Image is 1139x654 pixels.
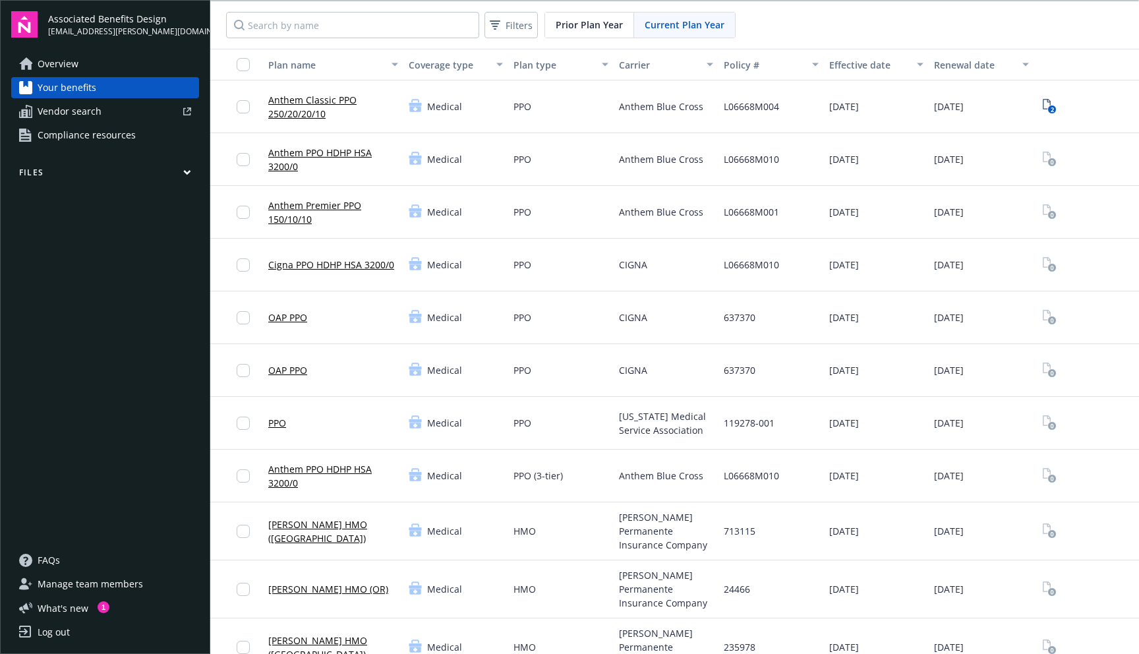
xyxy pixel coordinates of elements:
span: Overview [38,53,78,74]
span: View Plan Documents [1039,413,1061,434]
span: PPO [513,311,531,324]
a: Overview [11,53,199,74]
span: Associated Benefits Design [48,12,199,26]
input: Toggle Row Selected [237,583,250,596]
span: [DATE] [934,100,964,113]
span: View Plan Documents [1039,579,1061,600]
span: PPO [513,258,531,272]
span: [DATE] [829,205,859,219]
input: Search by name [226,12,479,38]
span: Medical [427,311,462,324]
span: L06668M010 [724,258,779,272]
button: What's new1 [11,601,109,615]
a: PPO [268,416,286,430]
button: Associated Benefits Design[EMAIL_ADDRESS][PERSON_NAME][DOMAIN_NAME] [48,11,199,38]
a: View Plan Documents [1039,360,1061,381]
span: Current Plan Year [645,18,724,32]
div: Coverage type [409,58,488,72]
span: 235978 [724,640,755,654]
span: Anthem Blue Cross [619,100,703,113]
input: Toggle Row Selected [237,469,250,483]
span: 637370 [724,311,755,324]
a: View Plan Documents [1039,254,1061,276]
span: 24466 [724,582,750,596]
button: Carrier [614,49,718,80]
span: [DATE] [934,311,964,324]
span: [DATE] [829,100,859,113]
span: [DATE] [829,469,859,483]
span: Medical [427,258,462,272]
a: FAQs [11,550,199,571]
span: PPO [513,152,531,166]
span: [PERSON_NAME] Permanente Insurance Company [619,510,713,552]
span: 637370 [724,363,755,377]
span: [DATE] [934,469,964,483]
button: Effective date [824,49,929,80]
span: [DATE] [829,152,859,166]
span: HMO [513,640,536,654]
span: View Plan Documents [1039,307,1061,328]
input: Toggle Row Selected [237,417,250,430]
span: L06668M001 [724,205,779,219]
span: What ' s new [38,601,88,615]
span: Manage team members [38,574,143,595]
span: [DATE] [934,416,964,430]
span: Medical [427,524,462,538]
input: Toggle Row Selected [237,153,250,166]
input: Toggle Row Selected [237,525,250,538]
a: Cigna PPO HDHP HSA 3200/0 [268,258,394,272]
a: View Plan Documents [1039,149,1061,170]
text: 2 [1051,105,1054,114]
span: FAQs [38,550,60,571]
div: Plan name [268,58,384,72]
a: Anthem Premier PPO 150/10/10 [268,198,398,226]
span: [DATE] [934,640,964,654]
button: Filters [484,12,538,38]
a: Anthem Classic PPO 250/20/20/10 [268,93,398,121]
span: [DATE] [829,582,859,596]
a: Compliance resources [11,125,199,146]
span: Medical [427,469,462,483]
div: 1 [98,601,109,613]
span: [US_STATE] Medical Service Association [619,409,713,437]
span: Anthem Blue Cross [619,152,703,166]
a: Anthem PPO HDHP HSA 3200/0 [268,146,398,173]
a: [PERSON_NAME] HMO ([GEOGRAPHIC_DATA]) [268,518,398,545]
span: Filters [487,16,535,35]
span: Prior Plan Year [556,18,623,32]
span: PPO [513,205,531,219]
img: navigator-logo.svg [11,11,38,38]
span: Vendor search [38,101,102,122]
span: [DATE] [829,311,859,324]
button: Plan type [508,49,613,80]
span: PPO (3-tier) [513,469,563,483]
div: Carrier [619,58,699,72]
span: PPO [513,416,531,430]
span: Medical [427,416,462,430]
a: [PERSON_NAME] HMO (OR) [268,582,388,596]
span: Anthem Blue Cross [619,469,703,483]
span: PPO [513,100,531,113]
span: PPO [513,363,531,377]
span: HMO [513,524,536,538]
button: Renewal date [929,49,1034,80]
span: Filters [506,18,533,32]
button: Files [11,167,199,183]
a: Anthem PPO HDHP HSA 3200/0 [268,462,398,490]
a: View Plan Documents [1039,465,1061,487]
span: [DATE] [934,582,964,596]
a: View Plan Documents [1039,96,1061,117]
span: Medical [427,152,462,166]
a: Vendor search [11,101,199,122]
span: Medical [427,100,462,113]
span: View Plan Documents [1039,202,1061,223]
div: Log out [38,622,70,643]
span: CIGNA [619,258,647,272]
input: Toggle Row Selected [237,206,250,219]
span: CIGNA [619,311,647,324]
span: Compliance resources [38,125,136,146]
